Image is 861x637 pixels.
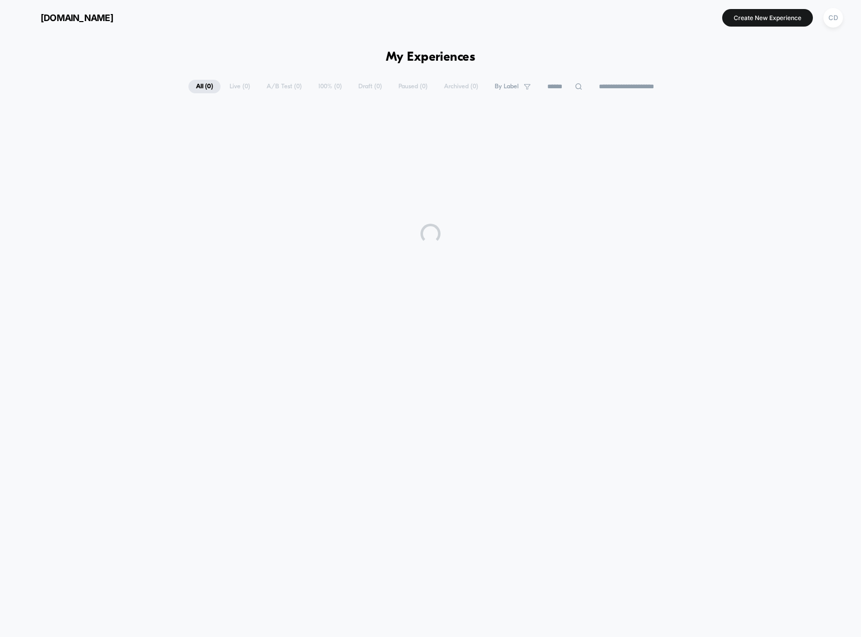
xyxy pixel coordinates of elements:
h1: My Experiences [386,50,476,65]
span: All ( 0 ) [188,80,221,93]
button: [DOMAIN_NAME] [15,10,116,26]
div: CD [823,8,843,28]
button: Create New Experience [722,9,813,27]
button: CD [820,8,846,28]
span: [DOMAIN_NAME] [41,13,113,23]
span: By Label [495,83,519,90]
